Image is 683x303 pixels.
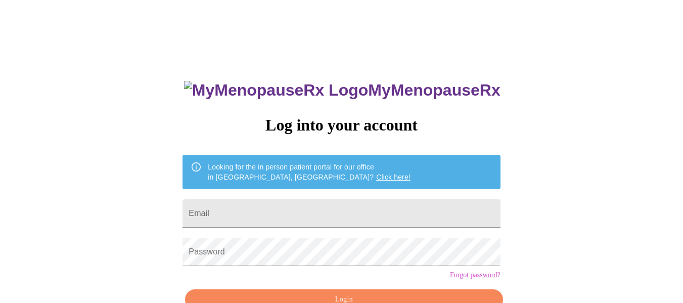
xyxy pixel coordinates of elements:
[376,173,411,181] a: Click here!
[208,158,411,186] div: Looking for the in person patient portal for our office in [GEOGRAPHIC_DATA], [GEOGRAPHIC_DATA]?
[183,116,500,135] h3: Log into your account
[184,81,500,100] h3: MyMenopauseRx
[450,271,500,279] a: Forgot password?
[184,81,368,100] img: MyMenopauseRx Logo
